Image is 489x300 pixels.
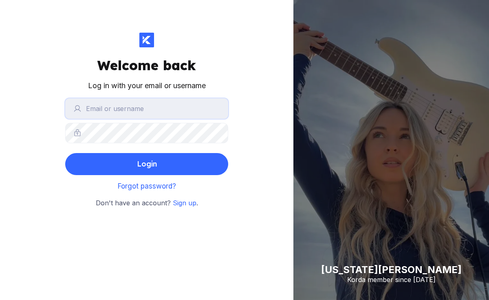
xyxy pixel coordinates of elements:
[88,80,206,92] div: Log in with your email or username
[321,264,462,276] div: [US_STATE][PERSON_NAME]
[173,199,196,207] a: Sign up
[65,98,228,119] input: Email or username
[96,198,198,209] small: Don't have an account? .
[321,276,462,284] div: Korda member since [DATE]
[65,153,228,175] button: Login
[137,156,157,172] div: Login
[97,57,196,73] div: Welcome back
[118,182,176,190] a: Forgot password?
